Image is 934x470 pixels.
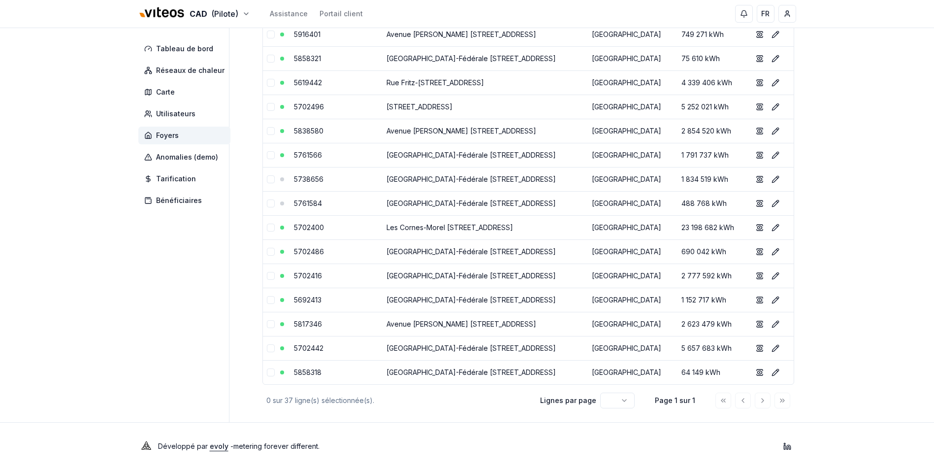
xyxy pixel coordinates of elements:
[588,95,677,119] td: [GEOGRAPHIC_DATA]
[138,83,234,101] a: Carte
[267,369,275,376] button: Sélectionner la ligne
[681,54,744,64] div: 75 610 kWh
[156,44,213,54] span: Tableau de bord
[267,55,275,63] button: Sélectionner la ligne
[386,368,556,376] a: [GEOGRAPHIC_DATA]-Fédérale [STREET_ADDRESS]
[211,8,238,20] span: (Pilote)
[267,127,275,135] button: Sélectionner la ligne
[294,368,322,376] a: 5858318
[681,78,744,88] div: 4 339 406 kWh
[138,40,234,58] a: Tableau de bord
[138,438,154,454] img: Evoly Logo
[267,151,275,159] button: Sélectionner la ligne
[138,105,234,123] a: Utilisateurs
[138,170,234,188] a: Tarification
[210,442,228,450] a: evoly
[156,87,175,97] span: Carte
[294,320,322,328] a: 5817346
[294,54,321,63] a: 5858321
[761,9,770,19] span: FR
[138,1,186,25] img: Viteos - CAD Logo
[386,151,556,159] a: [GEOGRAPHIC_DATA]-Fédérale [STREET_ADDRESS]
[386,199,556,207] a: [GEOGRAPHIC_DATA]-Fédérale [STREET_ADDRESS]
[681,126,744,136] div: 2 854 520 kWh
[267,175,275,183] button: Sélectionner la ligne
[386,344,556,352] a: [GEOGRAPHIC_DATA]-Fédérale [STREET_ADDRESS]
[158,439,320,453] p: Développé par - metering forever different .
[156,196,202,205] span: Bénéficiaires
[386,247,556,256] a: [GEOGRAPHIC_DATA]-Fédérale [STREET_ADDRESS]
[190,8,207,20] span: CAD
[267,344,275,352] button: Sélectionner la ligne
[588,167,677,191] td: [GEOGRAPHIC_DATA]
[156,152,218,162] span: Anomalies (demo)
[588,143,677,167] td: [GEOGRAPHIC_DATA]
[650,396,700,405] div: Page 1 sur 1
[267,31,275,38] button: Sélectionner la ligne
[138,3,250,25] button: CAD(Pilote)
[681,223,744,233] div: 23 198 682 kWh
[294,127,323,135] a: 5838580
[294,247,324,256] a: 5702486
[267,296,275,304] button: Sélectionner la ligne
[156,131,179,140] span: Foyers
[588,70,677,95] td: [GEOGRAPHIC_DATA]
[294,78,322,87] a: 5619442
[156,174,196,184] span: Tarification
[294,102,324,111] a: 5702496
[267,248,275,256] button: Sélectionner la ligne
[294,199,322,207] a: 5761584
[681,271,744,281] div: 2 777 592 kWh
[681,150,744,160] div: 1 791 737 kWh
[294,30,321,38] a: 5916401
[588,46,677,70] td: [GEOGRAPHIC_DATA]
[267,200,275,207] button: Sélectionner la ligne
[156,66,225,75] span: Réseaux de chaleur
[320,9,363,19] a: Portail client
[588,215,677,239] td: [GEOGRAPHIC_DATA]
[681,343,744,353] div: 5 657 683 kWh
[267,320,275,328] button: Sélectionner la ligne
[386,78,484,87] a: Rue Fritz-[STREET_ADDRESS]
[138,148,234,166] a: Anomalies (demo)
[386,296,556,304] a: [GEOGRAPHIC_DATA]-Fédérale [STREET_ADDRESS]
[267,272,275,280] button: Sélectionner la ligne
[588,288,677,312] td: [GEOGRAPHIC_DATA]
[138,62,234,79] a: Réseaux de chaleur
[386,30,536,38] a: Avenue [PERSON_NAME] [STREET_ADDRESS]
[294,271,322,280] a: 5702416
[681,295,744,305] div: 1 152 717 kWh
[757,5,774,23] button: FR
[386,127,536,135] a: Avenue [PERSON_NAME] [STREET_ADDRESS]
[386,102,452,111] a: [STREET_ADDRESS]
[681,30,744,39] div: 749 271 kWh
[588,191,677,215] td: [GEOGRAPHIC_DATA]
[588,264,677,288] td: [GEOGRAPHIC_DATA]
[588,119,677,143] td: [GEOGRAPHIC_DATA]
[588,22,677,46] td: [GEOGRAPHIC_DATA]
[588,336,677,360] td: [GEOGRAPHIC_DATA]
[156,109,195,119] span: Utilisateurs
[386,320,536,328] a: Avenue [PERSON_NAME] [STREET_ADDRESS]
[294,296,322,304] a: 5692413
[294,344,323,352] a: 5702442
[266,396,524,405] div: 0 sur 37 ligne(s) sélectionnée(s).
[270,9,308,19] a: Assistance
[681,319,744,329] div: 2 623 479 kWh
[681,247,744,257] div: 690 042 kWh
[138,127,234,144] a: Foyers
[386,54,556,63] a: [GEOGRAPHIC_DATA]-Fédérale [STREET_ADDRESS]
[267,79,275,87] button: Sélectionner la ligne
[386,271,556,280] a: [GEOGRAPHIC_DATA]-Fédérale [STREET_ADDRESS]
[588,312,677,336] td: [GEOGRAPHIC_DATA]
[294,175,323,183] a: 5738656
[681,368,744,377] div: 64 149 kWh
[540,396,596,405] p: Lignes par page
[588,239,677,264] td: [GEOGRAPHIC_DATA]
[294,151,322,159] a: 5761566
[386,175,556,183] a: [GEOGRAPHIC_DATA]-Fédérale [STREET_ADDRESS]
[138,192,234,209] a: Bénéficiaires
[267,224,275,232] button: Sélectionner la ligne
[681,174,744,184] div: 1 834 519 kWh
[267,103,275,111] button: Sélectionner la ligne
